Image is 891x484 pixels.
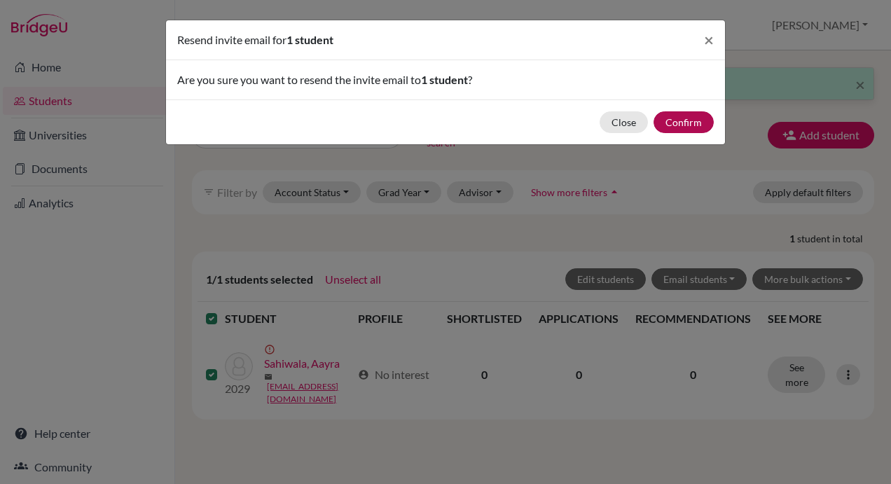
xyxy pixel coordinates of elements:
span: × [704,29,714,50]
button: Close [693,20,725,60]
span: 1 student [286,33,333,46]
button: Confirm [654,111,714,133]
span: Resend invite email for [177,33,286,46]
button: Close [600,111,648,133]
span: 1 student [421,73,468,86]
p: Are you sure you want to resend the invite email to ? [177,71,714,88]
